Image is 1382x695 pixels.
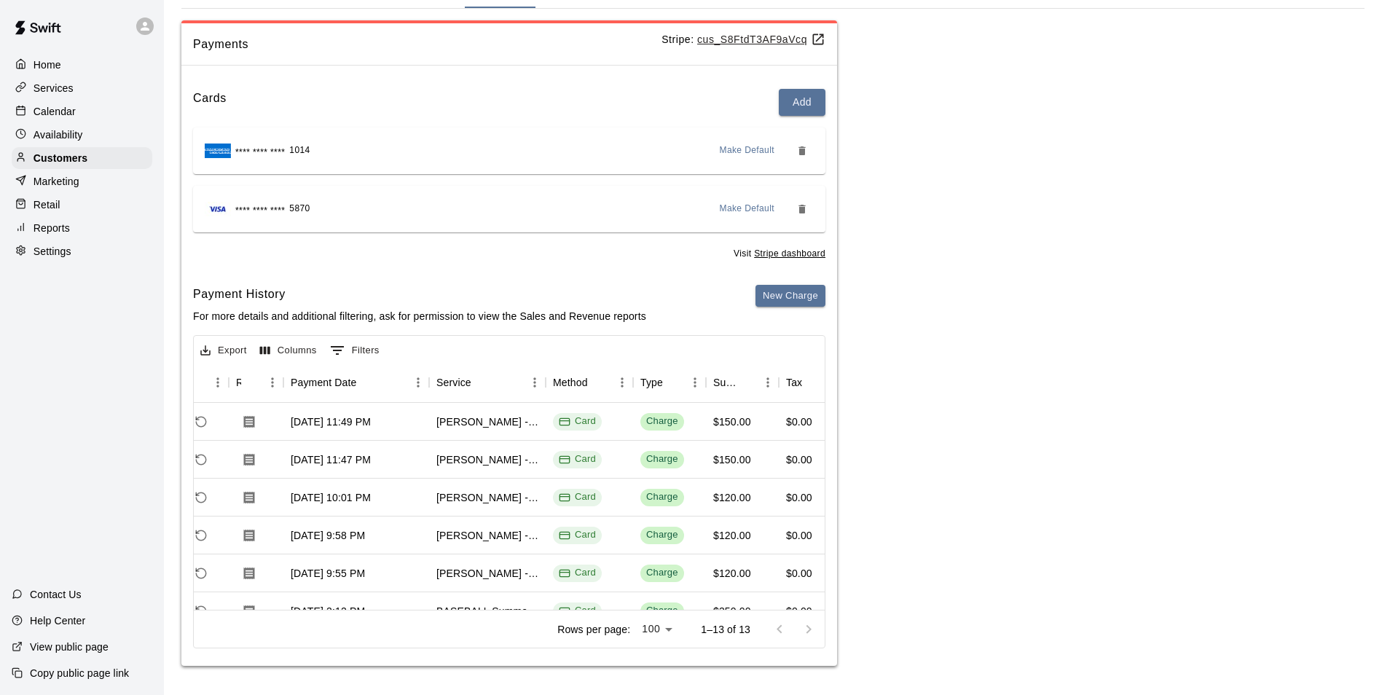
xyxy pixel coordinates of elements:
[524,372,546,393] button: Menu
[205,202,231,216] img: Credit card brand logo
[193,35,661,54] span: Payments
[12,54,152,76] a: Home
[646,452,678,466] div: Charge
[436,566,538,581] div: Scott Hairston - 1:1 60 min Baseball Hitting instruction
[12,124,152,146] a: Availability
[34,58,61,72] p: Home
[291,604,365,619] div: May 28, 2025, 2:12 PM
[713,528,751,543] div: $120.00
[289,202,310,216] span: 5870
[757,372,779,393] button: Menu
[12,240,152,262] a: Settings
[34,244,71,259] p: Settings
[701,622,750,637] p: 1–13 of 13
[436,362,471,403] div: Service
[786,415,812,429] div: $0.00
[559,415,596,428] div: Card
[436,528,538,543] div: Scott Hairston - 1:1 60 min Baseball Hitting instruction
[636,619,678,640] div: 100
[559,490,596,504] div: Card
[12,77,152,99] a: Services
[559,604,596,618] div: Card
[786,604,812,619] div: $0.00
[588,372,608,393] button: Sort
[30,587,82,602] p: Contact Us
[193,285,646,304] h6: Payment History
[291,566,365,581] div: Jul 26, 2025, 9:55 PM
[786,566,812,581] div: $0.00
[241,372,262,393] button: Sort
[236,362,241,403] div: Receipt
[684,372,706,393] button: Menu
[12,147,152,169] div: Customers
[646,528,678,542] div: Charge
[737,372,757,393] button: Sort
[754,248,825,259] u: Stripe dashboard
[559,528,596,542] div: Card
[429,362,546,403] div: Service
[546,362,633,403] div: Method
[291,415,371,429] div: Aug 9, 2025, 11:49 PM
[697,34,825,45] a: cus_S8FtdT3AF9aVcq
[193,89,227,116] h6: Cards
[34,197,60,212] p: Retail
[713,566,751,581] div: $120.00
[236,447,262,473] button: Download Receipt
[713,415,751,429] div: $150.00
[633,362,706,403] div: Type
[611,372,633,393] button: Menu
[12,170,152,192] a: Marketing
[786,362,802,403] div: Tax
[256,339,321,362] button: Select columns
[663,372,683,393] button: Sort
[205,144,231,158] img: Credit card brand logo
[189,372,209,393] button: Sort
[720,202,775,216] span: Make Default
[34,127,83,142] p: Availability
[236,522,262,549] button: Download Receipt
[12,194,152,216] a: Retail
[802,372,822,393] button: Sort
[557,622,630,637] p: Rows per page:
[779,89,825,116] button: Add
[779,362,852,403] div: Tax
[646,604,678,618] div: Charge
[790,139,814,162] button: Remove
[661,32,825,47] p: Stripe:
[291,452,371,467] div: Aug 9, 2025, 11:47 PM
[755,285,825,307] button: New Charge
[646,490,678,504] div: Charge
[786,452,812,467] div: $0.00
[559,566,596,580] div: Card
[291,362,357,403] div: Payment Date
[197,339,251,362] button: Export
[193,309,646,323] p: For more details and additional filtering, ask for permission to view the Sales and Revenue reports
[436,490,538,505] div: Scott Hairston - 1:1 60 min Baseball Hitting instruction
[30,613,85,628] p: Help Center
[713,604,751,619] div: $350.00
[12,101,152,122] a: Calendar
[236,409,262,435] button: Download Receipt
[436,604,538,619] div: BASEBALL Summer Camp Session 1 - June 2nd -4th 9am-12pm (10yr & up)
[291,528,365,543] div: Jul 26, 2025, 9:58 PM
[34,151,87,165] p: Customers
[12,217,152,239] a: Reports
[236,560,262,586] button: Download Receipt
[790,197,814,221] button: Remove
[30,640,109,654] p: View public page
[713,490,751,505] div: $120.00
[189,561,213,586] span: Refund payment
[189,409,213,434] span: Refund payment
[720,144,775,158] span: Make Default
[714,139,781,162] button: Make Default
[754,248,825,259] a: You don't have the permission to visit the Stripe dashboard
[646,566,678,580] div: Charge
